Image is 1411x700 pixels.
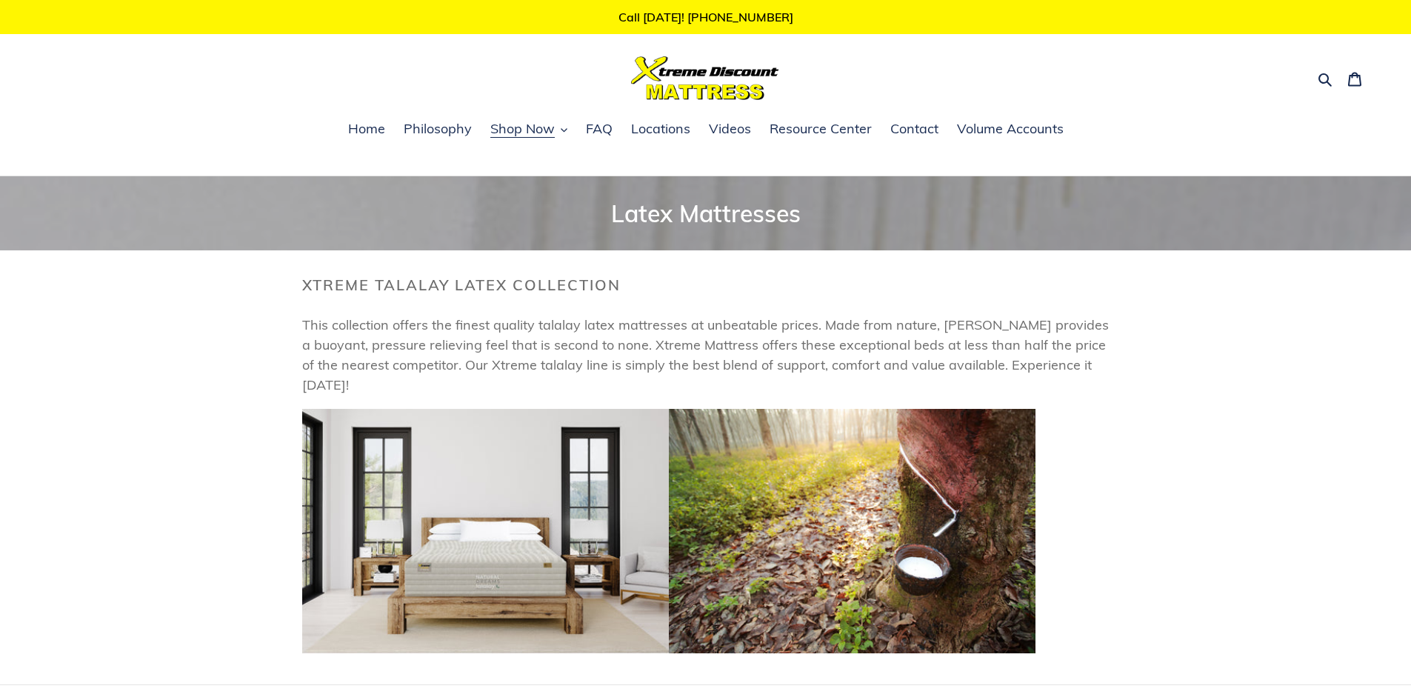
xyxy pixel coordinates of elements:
span: Home [348,120,385,138]
span: Contact [890,120,938,138]
h2: Xtreme Talalay Latex Collection [302,276,1110,294]
a: Volume Accounts [950,119,1071,141]
a: FAQ [578,119,620,141]
a: Contact [883,119,946,141]
span: Shop Now [490,120,555,138]
span: Videos [709,120,751,138]
a: Resource Center [762,119,879,141]
a: Videos [701,119,758,141]
img: Xtreme Discount Mattress [631,56,779,100]
a: Home [341,119,393,141]
span: Resource Center [770,120,872,138]
p: This collection offers the finest quality talalay latex mattresses at unbeatable prices. Made fro... [302,315,1110,395]
button: Shop Now [483,119,575,141]
a: Locations [624,119,698,141]
span: Volume Accounts [957,120,1064,138]
a: Philosophy [396,119,479,141]
span: Latex Mattresses [611,199,801,228]
span: Locations [631,120,690,138]
span: Philosophy [404,120,472,138]
span: FAQ [586,120,613,138]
